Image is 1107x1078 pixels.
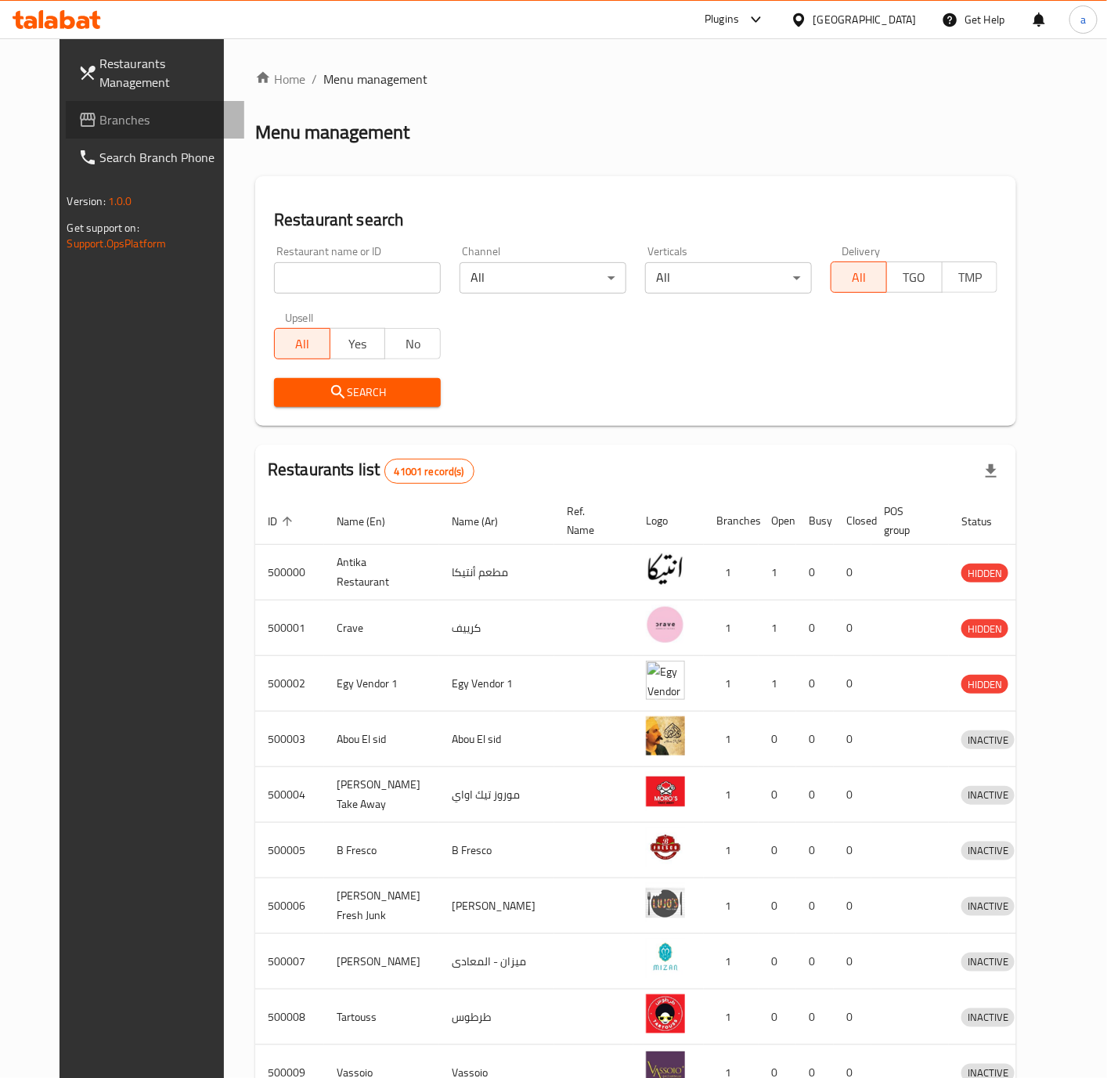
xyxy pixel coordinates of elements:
span: Name (Ar) [452,512,518,531]
td: Egy Vendor 1 [439,656,554,712]
button: Yes [330,328,386,359]
td: 0 [759,823,796,878]
td: مطعم أنتيكا [439,545,554,600]
td: 0 [796,600,834,656]
span: a [1080,11,1086,28]
button: All [831,261,887,293]
td: 500000 [255,545,324,600]
div: All [645,262,812,294]
td: 1 [704,767,759,823]
td: 0 [759,934,796,990]
td: [PERSON_NAME] [439,878,554,934]
img: Moro's Take Away [646,772,685,811]
span: No [391,333,435,355]
span: INACTIVE [961,1008,1015,1026]
input: Search for restaurant name or ID.. [274,262,441,294]
td: 500007 [255,934,324,990]
td: 500008 [255,990,324,1045]
button: No [384,328,441,359]
span: Yes [337,333,380,355]
td: 500006 [255,878,324,934]
td: طرطوس [439,990,554,1045]
div: Total records count [384,459,474,484]
td: 0 [796,712,834,767]
td: كرييف [439,600,554,656]
td: 500005 [255,823,324,878]
td: [PERSON_NAME] Take Away [324,767,439,823]
label: Upsell [285,312,314,323]
td: Crave [324,600,439,656]
span: INACTIVE [961,953,1015,971]
label: Delivery [842,246,881,257]
div: INACTIVE [961,730,1015,749]
div: INACTIVE [961,953,1015,972]
span: Name (En) [337,512,406,531]
img: Mizan - Maadi [646,939,685,978]
div: All [460,262,626,294]
a: Search Branch Phone [66,139,244,176]
td: 1 [759,600,796,656]
td: [PERSON_NAME] [324,934,439,990]
div: INACTIVE [961,1008,1015,1027]
td: 1 [704,878,759,934]
span: TMP [949,266,992,289]
button: TGO [886,261,943,293]
th: Branches [704,497,759,545]
span: HIDDEN [961,564,1008,582]
div: INACTIVE [961,842,1015,860]
img: Tartouss [646,994,685,1033]
div: Plugins [705,10,739,29]
div: [GEOGRAPHIC_DATA] [813,11,917,28]
span: INACTIVE [961,897,1015,915]
td: 0 [834,545,871,600]
td: 0 [796,545,834,600]
td: 1 [759,656,796,712]
td: [PERSON_NAME] Fresh Junk [324,878,439,934]
nav: breadcrumb [255,70,1016,88]
button: Search [274,378,441,407]
img: Lujo's Fresh Junk [646,883,685,922]
a: Branches [66,101,244,139]
img: Antika Restaurant [646,550,685,589]
td: Tartouss [324,990,439,1045]
span: INACTIVE [961,786,1015,804]
span: Status [961,512,1012,531]
td: B Fresco [439,823,554,878]
img: Egy Vendor 1 [646,661,685,700]
div: INACTIVE [961,897,1015,916]
td: 500004 [255,767,324,823]
th: Logo [633,497,704,545]
h2: Restaurants list [268,458,474,484]
span: HIDDEN [961,676,1008,694]
span: All [281,333,324,355]
td: 0 [834,767,871,823]
td: 500002 [255,656,324,712]
td: 0 [796,767,834,823]
button: TMP [942,261,998,293]
td: 0 [834,823,871,878]
div: HIDDEN [961,619,1008,638]
span: ID [268,512,297,531]
td: 1 [704,934,759,990]
th: Closed [834,497,871,545]
td: Abou El sid [324,712,439,767]
td: ميزان - المعادى [439,934,554,990]
td: 1 [704,823,759,878]
td: 500003 [255,712,324,767]
span: 41001 record(s) [385,464,474,479]
span: Version: [67,191,106,211]
div: HIDDEN [961,564,1008,582]
td: 1 [704,600,759,656]
span: TGO [893,266,936,289]
td: 0 [759,712,796,767]
span: POS group [884,502,930,539]
td: 0 [834,934,871,990]
span: All [838,266,881,289]
a: Home [255,70,305,88]
td: 0 [759,878,796,934]
td: 0 [759,990,796,1045]
span: Ref. Name [567,502,615,539]
td: 1 [704,712,759,767]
